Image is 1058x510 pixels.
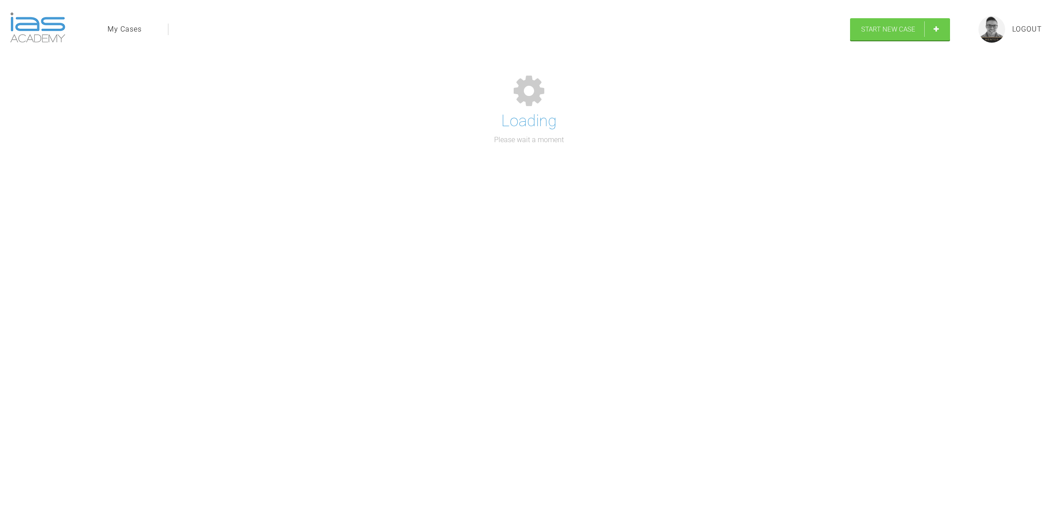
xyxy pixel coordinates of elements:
h1: Loading [501,108,557,134]
a: Start New Case [850,18,950,40]
img: profile.png [978,16,1005,43]
img: logo-light.3e3ef733.png [10,12,65,43]
p: Please wait a moment [494,134,564,146]
span: Start New Case [861,25,915,33]
a: My Cases [108,24,142,35]
a: Logout [1012,24,1042,35]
